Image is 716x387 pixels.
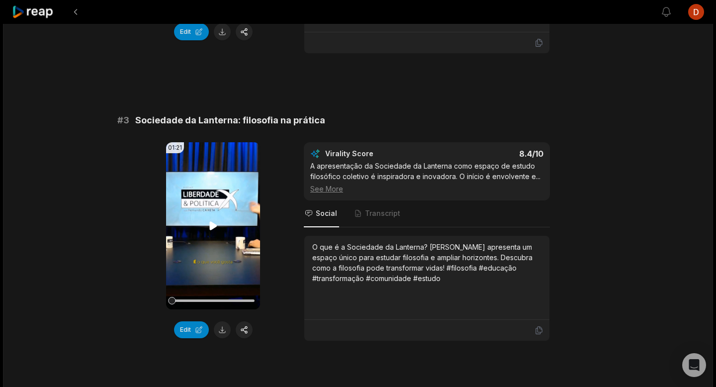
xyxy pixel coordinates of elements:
[304,200,550,227] nav: Tabs
[310,161,543,194] div: A apresentação da Sociedade da Lanterna como espaço de estudo filosófico coletivo é inspiradora e...
[316,208,337,218] span: Social
[312,242,541,284] div: O que é a Sociedade da Lanterna? [PERSON_NAME] apresenta um espaço único para estudar filosofia e...
[174,23,209,40] button: Edit
[310,184,543,194] div: See More
[117,113,129,127] span: # 3
[135,113,325,127] span: Sociedade da Lanterna: filosofia na prática
[166,142,260,309] video: Your browser does not support mp4 format.
[437,149,544,159] div: 8.4 /10
[174,321,209,338] button: Edit
[365,208,400,218] span: Transcript
[325,149,432,159] div: Virality Score
[682,353,706,377] div: Open Intercom Messenger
